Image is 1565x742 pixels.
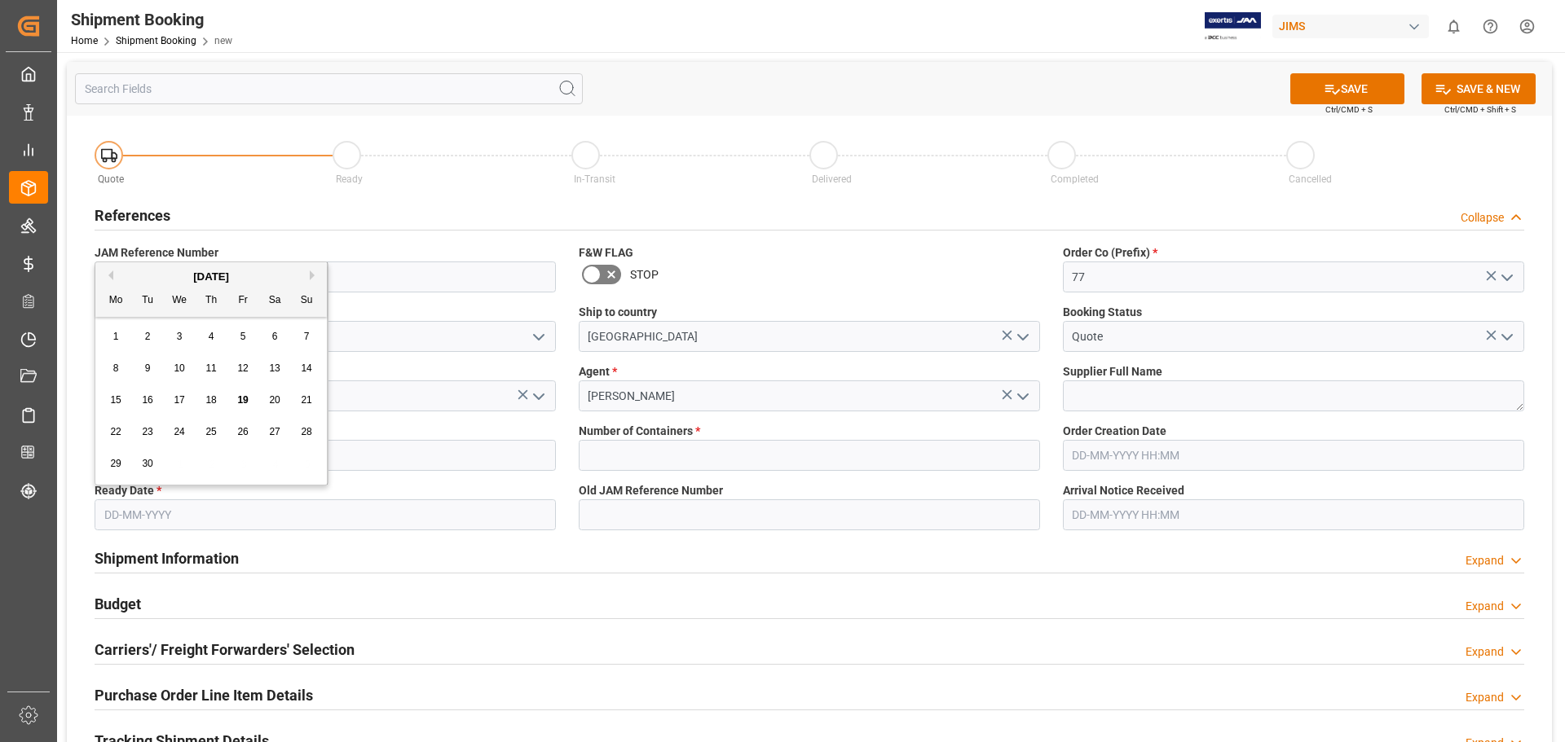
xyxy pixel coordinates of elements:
[579,423,700,440] span: Number of Containers
[310,270,320,280] button: Next Month
[237,426,248,437] span: 26
[100,321,323,480] div: month 2025-09
[237,362,248,374] span: 12
[71,35,98,46] a: Home
[174,426,184,437] span: 24
[71,7,232,32] div: Shipment Booking
[1063,482,1184,499] span: Arrival Notice Received
[170,327,190,347] div: Choose Wednesday, September 3rd, 2025
[297,291,317,311] div: Su
[106,390,126,411] div: Choose Monday, September 15th, 2025
[201,390,222,411] div: Choose Thursday, September 18th, 2025
[1290,73,1404,104] button: SAVE
[110,458,121,469] span: 29
[1472,8,1509,45] button: Help Center
[1051,173,1099,185] span: Completed
[138,358,158,379] div: Choose Tuesday, September 9th, 2025
[1205,12,1261,41] img: Exertis%20JAM%20-%20Email%20Logo.jpg_1722504956.jpg
[1272,15,1429,38] div: JIMS
[1493,265,1518,290] button: open menu
[233,291,253,311] div: Fr
[104,270,113,280] button: Previous Month
[95,593,141,615] h2: Budget
[269,394,280,406] span: 20
[297,422,317,442] div: Choose Sunday, September 28th, 2025
[1063,363,1162,380] span: Supplier Full Name
[301,426,311,437] span: 28
[142,458,152,469] span: 30
[145,331,151,342] span: 2
[201,327,222,347] div: Choose Thursday, September 4th, 2025
[265,390,285,411] div: Choose Saturday, September 20th, 2025
[201,291,222,311] div: Th
[233,422,253,442] div: Choose Friday, September 26th, 2025
[145,362,151,374] span: 9
[579,304,657,321] span: Ship to country
[113,362,119,374] span: 8
[272,331,278,342] span: 6
[1444,103,1516,116] span: Ctrl/CMD + Shift + S
[1466,689,1504,706] div: Expand
[106,358,126,379] div: Choose Monday, September 8th, 2025
[142,426,152,437] span: 23
[142,394,152,406] span: 16
[297,390,317,411] div: Choose Sunday, September 21st, 2025
[1466,598,1504,615] div: Expand
[106,327,126,347] div: Choose Monday, September 1st, 2025
[170,422,190,442] div: Choose Wednesday, September 24th, 2025
[106,454,126,474] div: Choose Monday, September 29th, 2025
[205,362,216,374] span: 11
[95,204,170,226] h2: References
[205,426,216,437] span: 25
[1009,384,1034,409] button: open menu
[1422,73,1536,104] button: SAVE & NEW
[233,358,253,379] div: Choose Friday, September 12th, 2025
[106,422,126,442] div: Choose Monday, September 22nd, 2025
[269,362,280,374] span: 13
[579,244,633,261] span: F&W FLAG
[233,327,253,347] div: Choose Friday, September 5th, 2025
[1063,304,1142,321] span: Booking Status
[1493,324,1518,349] button: open menu
[265,327,285,347] div: Choose Saturday, September 6th, 2025
[269,426,280,437] span: 27
[297,327,317,347] div: Choose Sunday, September 7th, 2025
[177,331,183,342] span: 3
[106,291,126,311] div: Mo
[95,269,327,285] div: [DATE]
[301,362,311,374] span: 14
[574,173,615,185] span: In-Transit
[113,331,119,342] span: 1
[95,684,313,706] h2: Purchase Order Line Item Details
[265,422,285,442] div: Choose Saturday, September 27th, 2025
[174,394,184,406] span: 17
[95,482,161,499] span: Ready Date
[237,394,248,406] span: 19
[138,390,158,411] div: Choose Tuesday, September 16th, 2025
[1435,8,1472,45] button: show 0 new notifications
[170,390,190,411] div: Choose Wednesday, September 17th, 2025
[1466,643,1504,661] div: Expand
[301,394,311,406] span: 21
[1063,440,1524,471] input: DD-MM-YYYY HH:MM
[525,384,549,409] button: open menu
[95,547,239,569] h2: Shipment Information
[95,499,556,530] input: DD-MM-YYYY
[1272,11,1435,42] button: JIMS
[170,291,190,311] div: We
[201,358,222,379] div: Choose Thursday, September 11th, 2025
[1289,173,1332,185] span: Cancelled
[1063,423,1166,440] span: Order Creation Date
[75,73,583,104] input: Search Fields
[1063,244,1157,261] span: Order Co (Prefix)
[336,173,363,185] span: Ready
[579,482,723,499] span: Old JAM Reference Number
[209,331,214,342] span: 4
[170,358,190,379] div: Choose Wednesday, September 10th, 2025
[98,173,124,185] span: Quote
[116,35,196,46] a: Shipment Booking
[138,327,158,347] div: Choose Tuesday, September 2nd, 2025
[174,362,184,374] span: 10
[205,394,216,406] span: 18
[138,422,158,442] div: Choose Tuesday, September 23rd, 2025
